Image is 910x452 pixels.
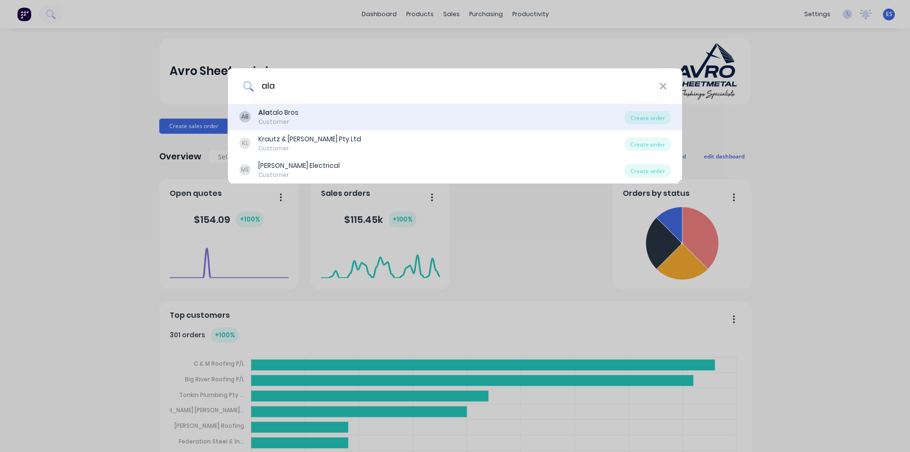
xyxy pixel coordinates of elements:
[239,164,251,175] div: ME
[258,144,361,153] div: Customer
[625,164,671,177] div: Create order
[625,111,671,124] div: Create order
[258,108,299,118] div: talo Bros
[258,171,340,179] div: Customer
[258,108,270,117] b: Ala
[254,68,659,104] input: Enter a customer name to create a new order...
[258,161,340,171] div: [PERSON_NAME] Electrical
[258,134,361,144] div: Krautz & [PERSON_NAME] Pty Ltd
[258,118,299,126] div: Customer
[239,111,251,122] div: AB
[625,138,671,151] div: Create order
[239,138,251,149] div: KL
